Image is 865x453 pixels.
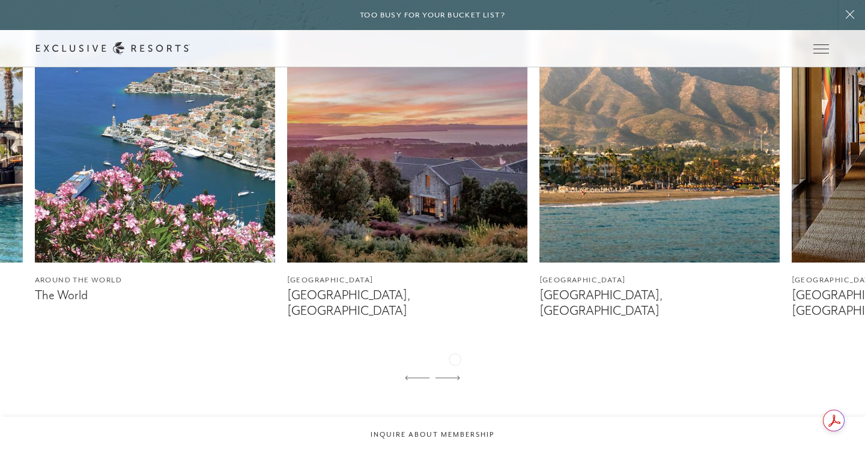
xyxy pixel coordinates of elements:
[360,10,505,21] h6: Too busy for your bucket list?
[287,275,527,286] figcaption: [GEOGRAPHIC_DATA]
[539,288,780,318] figcaption: [GEOGRAPHIC_DATA], [GEOGRAPHIC_DATA]
[539,275,780,286] figcaption: [GEOGRAPHIC_DATA]
[813,44,829,53] button: Open navigation
[35,275,275,286] figcaption: Around the World
[287,288,527,318] figcaption: [GEOGRAPHIC_DATA], [GEOGRAPHIC_DATA]
[35,288,275,303] figcaption: The World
